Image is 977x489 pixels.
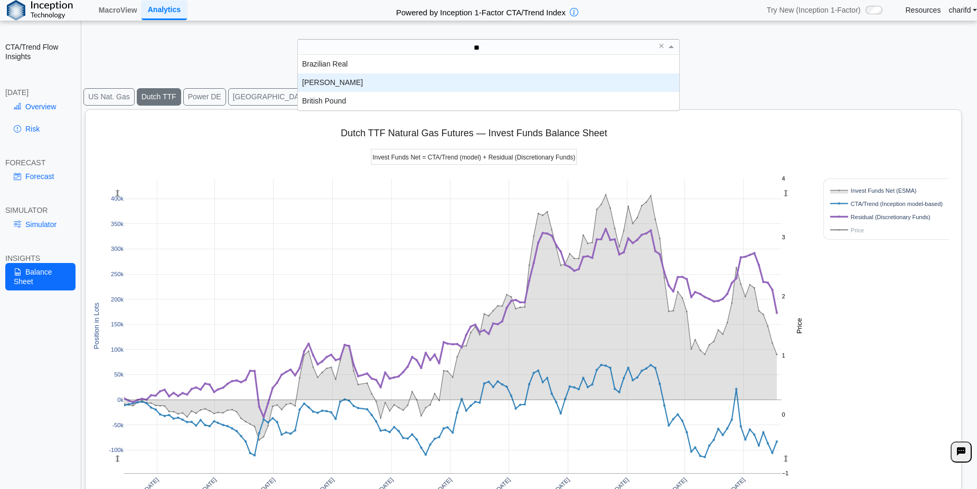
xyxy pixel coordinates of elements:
[5,42,76,61] h2: CTA/Trend Flow Insights
[228,88,315,106] button: [GEOGRAPHIC_DATA]
[298,73,679,92] div: [PERSON_NAME]
[5,120,76,138] a: Risk
[183,88,226,106] button: Power DE
[95,1,142,19] a: MacroView
[5,253,76,263] div: INSIGHTS
[83,88,135,106] button: US Nat. Gas
[298,55,679,110] div: grid
[905,5,941,15] a: Resources
[298,92,679,110] div: British Pound
[5,263,76,290] a: Balance Sheet
[392,3,570,18] h2: Powered by Inception 1-Factor CTA/Trend Index
[5,88,76,97] div: [DATE]
[5,98,76,116] a: Overview
[5,158,76,167] div: FORECAST
[137,88,181,106] button: Dutch TTF
[5,205,76,215] div: SIMULATOR
[5,215,76,233] a: Simulator
[948,5,977,15] a: charifd
[298,55,679,73] div: Brazilian Real
[767,5,861,15] span: Try New (Inception 1-Factor)
[659,41,664,51] span: ×
[5,167,76,185] a: Forecast
[142,1,187,20] a: Analytics
[657,40,666,54] span: Clear value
